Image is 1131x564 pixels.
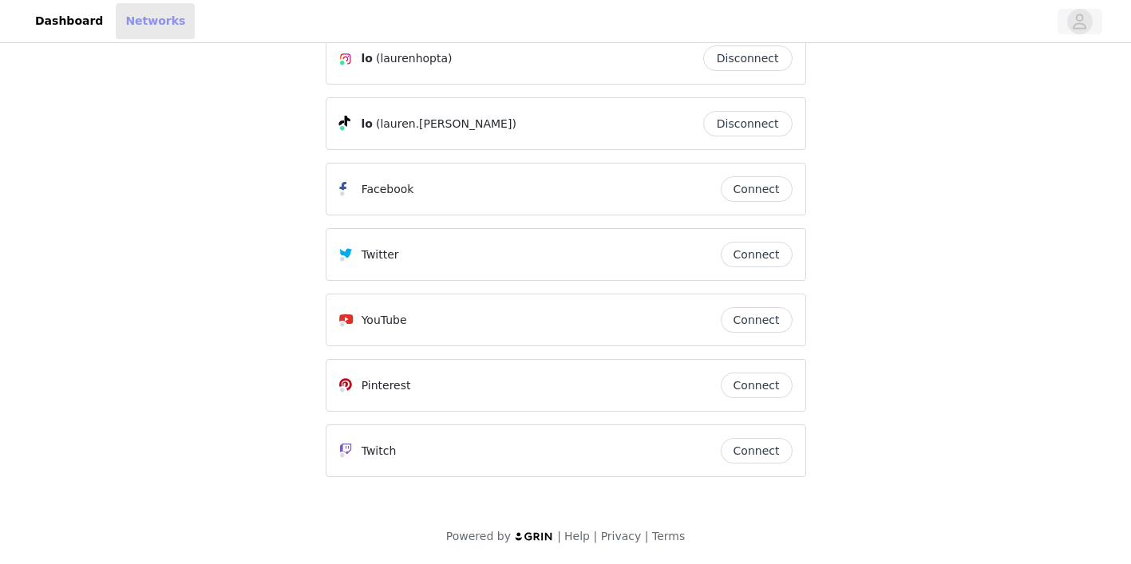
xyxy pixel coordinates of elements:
[601,530,642,542] a: Privacy
[593,530,597,542] span: |
[362,443,397,459] p: Twitch
[703,111,793,136] button: Disconnect
[1072,9,1087,34] div: avatar
[721,307,793,333] button: Connect
[645,530,649,542] span: |
[721,373,793,398] button: Connect
[721,176,793,202] button: Connect
[564,530,590,542] a: Help
[362,116,373,132] span: lo
[376,50,453,67] span: (laurenhopta)
[26,3,113,39] a: Dashboard
[362,50,373,67] span: lo
[362,312,407,329] p: YouTube
[362,247,399,263] p: Twitter
[362,181,414,198] p: Facebook
[339,53,352,65] img: Instagram Icon
[362,377,411,394] p: Pinterest
[446,530,511,542] span: Powered by
[376,116,516,132] span: (lauren.[PERSON_NAME])
[116,3,195,39] a: Networks
[721,438,793,463] button: Connect
[514,531,554,542] img: logo
[557,530,561,542] span: |
[721,242,793,267] button: Connect
[703,45,793,71] button: Disconnect
[652,530,685,542] a: Terms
